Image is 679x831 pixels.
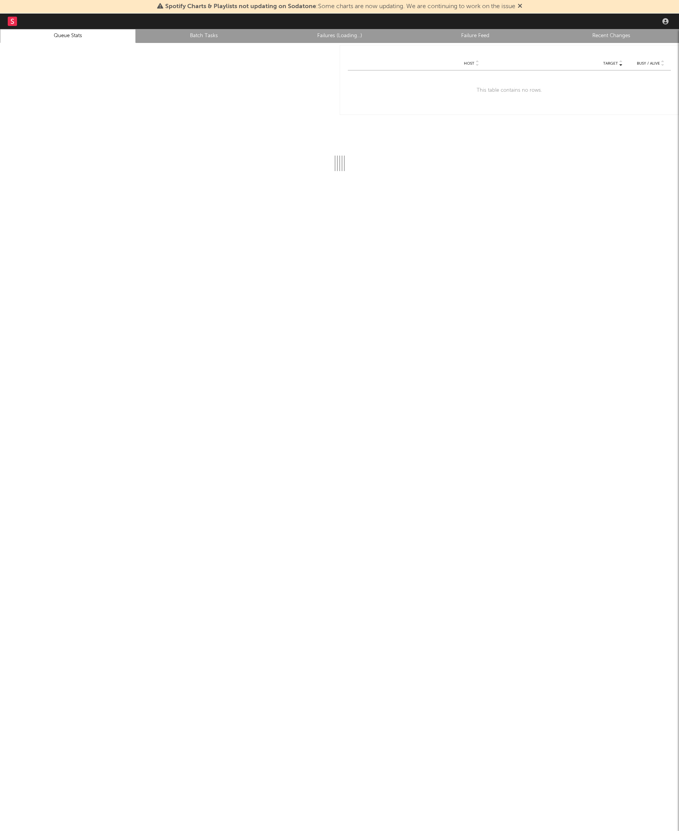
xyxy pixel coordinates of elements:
a: Batch Tasks [140,31,267,41]
span: : Some charts are now updating. We are continuing to work on the issue [165,3,515,10]
a: Failure Feed [412,31,539,41]
span: Host [464,61,474,66]
span: Target [603,61,618,66]
div: This table contains no rows. [348,70,671,111]
a: Failures (Loading...) [276,31,403,41]
span: Dismiss [518,3,522,10]
a: Recent Changes [547,31,675,41]
a: Queue Stats [4,31,132,41]
span: Spotify Charts & Playlists not updating on Sodatone [165,3,316,10]
span: Busy / Alive [637,61,660,66]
